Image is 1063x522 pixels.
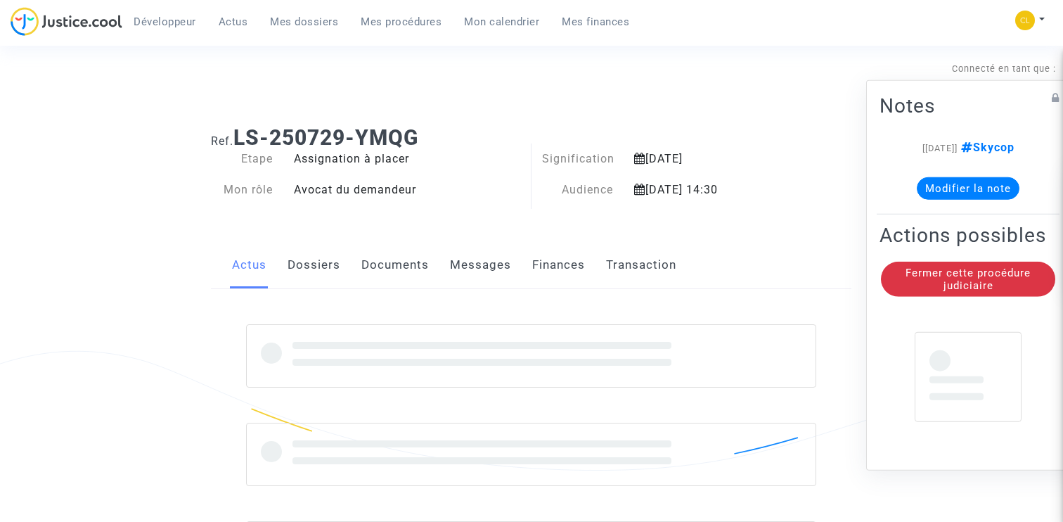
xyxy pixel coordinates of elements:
a: Mon calendrier [453,11,550,32]
div: [DATE] [624,151,807,167]
span: Mes dossiers [270,15,338,28]
div: Audience [531,182,624,198]
img: f0b917ab549025eb3af43f3c4438ad5d [1015,11,1035,30]
a: Messages [450,242,511,288]
span: Connecté en tant que : [952,63,1056,74]
span: Mes finances [562,15,629,28]
span: Actus [219,15,248,28]
h2: Notes [880,94,1057,118]
a: Actus [232,242,266,288]
div: Signification [531,151,624,167]
a: Mes finances [550,11,640,32]
a: Documents [361,242,429,288]
span: [[DATE]] [922,143,958,153]
img: jc-logo.svg [11,7,122,36]
div: [DATE] 14:30 [624,182,807,198]
h2: Actions possibles [880,223,1057,248]
span: Ref. [211,134,233,148]
button: Modifier la note [917,177,1019,200]
span: Mes procédures [361,15,442,28]
span: Skycop [958,141,1014,154]
div: Mon rôle [200,182,283,198]
a: Transaction [606,242,676,288]
span: Mon calendrier [464,15,539,28]
span: Développeur [134,15,196,28]
div: Etape [200,151,283,167]
div: Assignation à placer [283,151,531,167]
a: Finances [532,242,585,288]
a: Dossiers [288,242,340,288]
a: Mes dossiers [259,11,349,32]
a: Développeur [122,11,207,32]
a: Actus [207,11,259,32]
span: Fermer cette procédure judiciaire [906,267,1031,292]
div: Avocat du demandeur [283,182,531,198]
b: LS-250729-YMQG [233,125,418,150]
a: Mes procédures [349,11,453,32]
